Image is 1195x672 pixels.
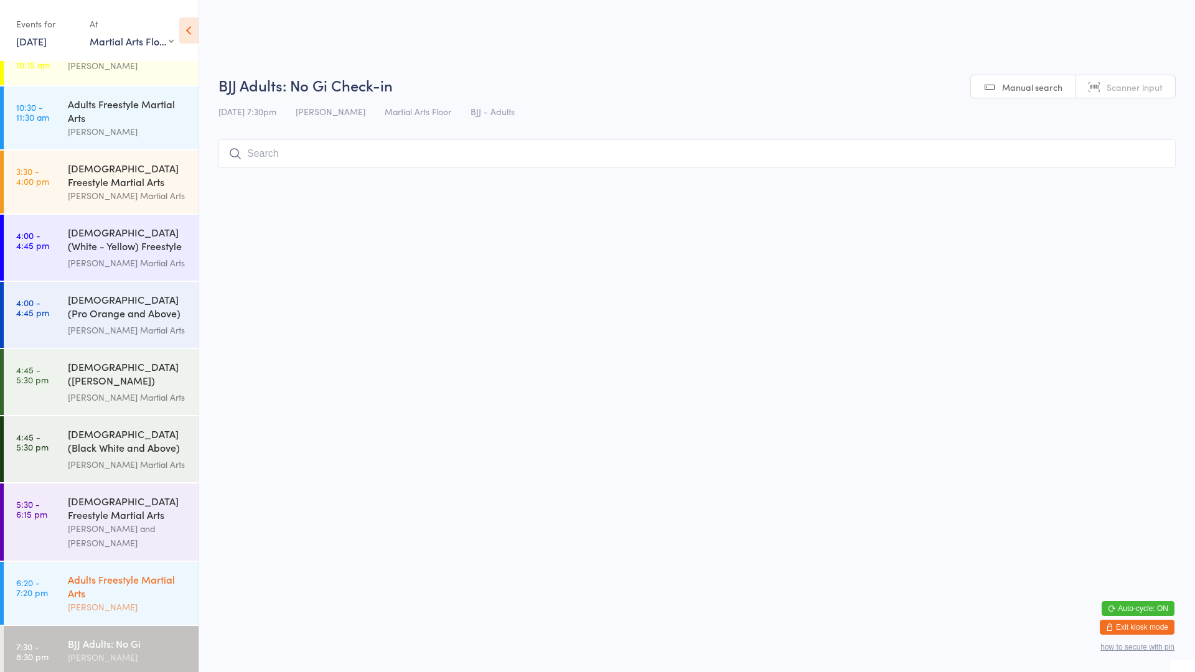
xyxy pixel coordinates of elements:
[68,292,188,323] div: [DEMOGRAPHIC_DATA] (Pro Orange and Above) Freestyle Martial Art...
[68,58,188,73] div: [PERSON_NAME]
[16,166,49,186] time: 3:30 - 4:00 pm
[4,215,199,281] a: 4:00 -4:45 pm[DEMOGRAPHIC_DATA] (White - Yellow) Freestyle Martial Arts[PERSON_NAME] Martial Arts
[385,105,451,118] span: Martial Arts Floor
[1107,81,1163,93] span: Scanner input
[1102,601,1174,616] button: Auto-cycle: ON
[90,14,174,34] div: At
[4,86,199,149] a: 10:30 -11:30 amAdults Freestyle Martial Arts[PERSON_NAME]
[16,50,50,70] time: 9:30 - 10:15 am
[68,124,188,139] div: [PERSON_NAME]
[4,282,199,348] a: 4:00 -4:45 pm[DEMOGRAPHIC_DATA] (Pro Orange and Above) Freestyle Martial Art...[PERSON_NAME] Mart...
[68,256,188,270] div: [PERSON_NAME] Martial Arts
[90,34,174,48] div: Martial Arts Floor
[68,189,188,203] div: [PERSON_NAME] Martial Arts
[1100,620,1174,635] button: Exit kiosk mode
[1100,643,1174,651] button: how to secure with pin
[4,562,199,625] a: 6:20 -7:20 pmAdults Freestyle Martial Arts[PERSON_NAME]
[296,105,365,118] span: [PERSON_NAME]
[68,600,188,614] div: [PERSON_NAME]
[1002,81,1062,93] span: Manual search
[68,521,188,550] div: [PERSON_NAME] and [PERSON_NAME]
[68,427,188,457] div: [DEMOGRAPHIC_DATA] (Black White and Above) Freestyle Martial ...
[4,416,199,482] a: 4:45 -5:30 pm[DEMOGRAPHIC_DATA] (Black White and Above) Freestyle Martial ...[PERSON_NAME] Martia...
[68,97,188,124] div: Adults Freestyle Martial Arts
[16,577,48,597] time: 6:20 - 7:20 pm
[218,139,1176,168] input: Search
[16,14,77,34] div: Events for
[16,365,49,385] time: 4:45 - 5:30 pm
[16,432,49,452] time: 4:45 - 5:30 pm
[68,457,188,472] div: [PERSON_NAME] Martial Arts
[4,349,199,415] a: 4:45 -5:30 pm[DEMOGRAPHIC_DATA] ([PERSON_NAME]) Freestyle Martial Arts[PERSON_NAME] Martial Arts
[16,499,47,519] time: 5:30 - 6:15 pm
[218,105,276,118] span: [DATE] 7:30pm
[16,102,49,122] time: 10:30 - 11:30 am
[471,105,515,118] span: BJJ - Adults
[16,230,49,250] time: 4:00 - 4:45 pm
[16,642,49,661] time: 7:30 - 8:30 pm
[218,75,1176,95] h2: BJJ Adults: No Gi Check-in
[68,572,188,600] div: Adults Freestyle Martial Arts
[68,360,188,390] div: [DEMOGRAPHIC_DATA] ([PERSON_NAME]) Freestyle Martial Arts
[16,34,47,48] a: [DATE]
[68,637,188,650] div: BJJ Adults: No Gi
[68,225,188,256] div: [DEMOGRAPHIC_DATA] (White - Yellow) Freestyle Martial Arts
[68,650,188,665] div: [PERSON_NAME]
[68,390,188,404] div: [PERSON_NAME] Martial Arts
[68,494,188,521] div: [DEMOGRAPHIC_DATA] Freestyle Martial Arts
[16,297,49,317] time: 4:00 - 4:45 pm
[68,323,188,337] div: [PERSON_NAME] Martial Arts
[68,161,188,189] div: [DEMOGRAPHIC_DATA] Freestyle Martial Arts
[4,151,199,213] a: 3:30 -4:00 pm[DEMOGRAPHIC_DATA] Freestyle Martial Arts[PERSON_NAME] Martial Arts
[4,483,199,561] a: 5:30 -6:15 pm[DEMOGRAPHIC_DATA] Freestyle Martial Arts[PERSON_NAME] and [PERSON_NAME]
